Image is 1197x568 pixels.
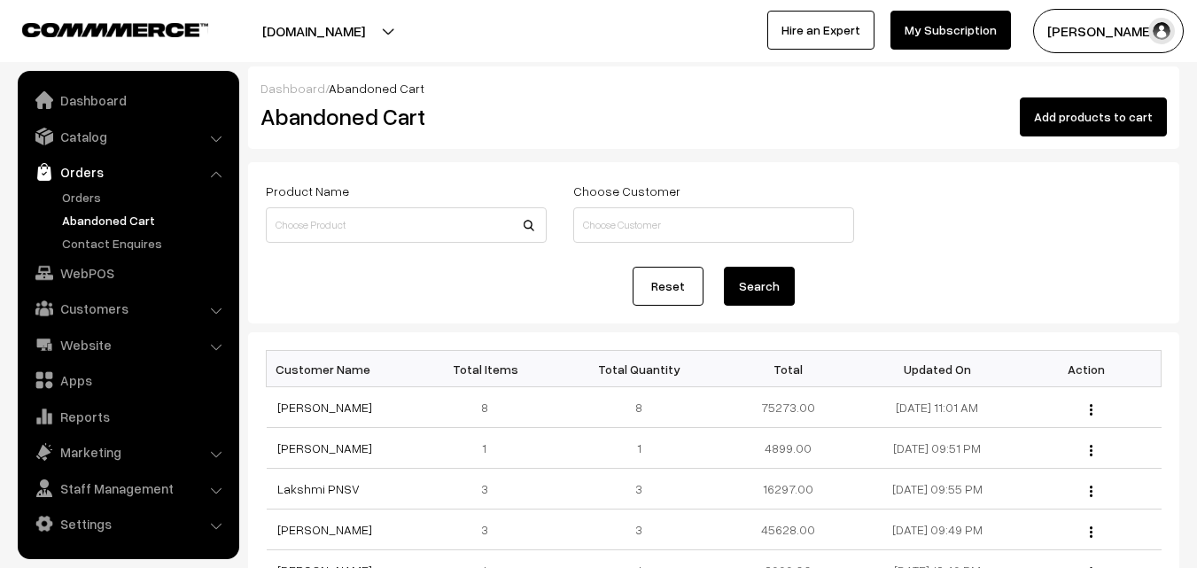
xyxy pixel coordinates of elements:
a: COMMMERCE [22,18,177,39]
input: Choose Customer [573,207,854,243]
a: Customers [22,292,233,324]
label: Choose Customer [573,182,680,200]
th: Total Quantity [564,351,713,387]
button: [DOMAIN_NAME] [200,9,427,53]
td: 3 [564,469,713,510]
label: Product Name [266,182,349,200]
a: Hire an Expert [767,11,874,50]
a: Reports [22,401,233,432]
a: [PERSON_NAME] [277,440,372,455]
th: Customer Name [267,351,416,387]
img: Menu [1090,486,1092,497]
img: user [1148,18,1175,44]
td: 16297.00 [713,469,862,510]
a: [PERSON_NAME] [277,400,372,415]
th: Action [1012,351,1161,387]
img: Menu [1090,445,1092,456]
a: Contact Enquires [58,234,233,253]
a: Catalog [22,121,233,152]
a: Marketing [22,436,233,468]
a: Settings [22,508,233,540]
a: Apps [22,364,233,396]
button: [PERSON_NAME] [1033,9,1184,53]
h2: Abandoned Cart [260,103,545,130]
a: Abandoned Cart [58,211,233,230]
td: 3 [416,469,564,510]
td: 3 [564,510,713,550]
a: Reset [633,267,703,306]
input: Choose Product [266,207,547,243]
button: Add products to cart [1020,97,1167,136]
td: [DATE] 09:51 PM [863,428,1012,469]
th: Total Items [416,351,564,387]
td: 75273.00 [713,387,862,428]
img: COMMMERCE [22,23,208,36]
img: Menu [1090,404,1092,416]
img: Menu [1090,526,1092,538]
a: Website [22,329,233,361]
a: Staff Management [22,472,233,504]
button: Search [724,267,795,306]
td: 3 [416,510,564,550]
a: Dashboard [260,81,325,96]
td: 8 [416,387,564,428]
td: [DATE] 11:01 AM [863,387,1012,428]
a: WebPOS [22,257,233,289]
td: 4899.00 [713,428,862,469]
td: 45628.00 [713,510,862,550]
td: [DATE] 09:55 PM [863,469,1012,510]
td: 8 [564,387,713,428]
a: Dashboard [22,84,233,116]
td: [DATE] 09:49 PM [863,510,1012,550]
td: 1 [416,428,564,469]
a: Orders [58,188,233,206]
a: Orders [22,156,233,188]
th: Total [713,351,862,387]
td: 1 [564,428,713,469]
th: Updated On [863,351,1012,387]
a: Lakshmi PNSV [277,481,360,496]
div: / [260,79,1167,97]
a: My Subscription [890,11,1011,50]
a: [PERSON_NAME] [277,522,372,537]
span: Abandoned Cart [329,81,424,96]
